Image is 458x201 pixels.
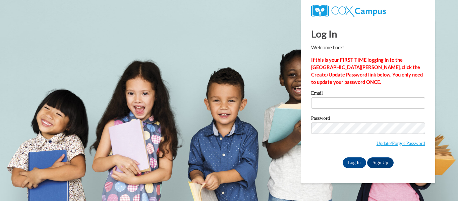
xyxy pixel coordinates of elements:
[367,157,393,168] a: Sign Up
[377,141,425,146] a: Update/Forgot Password
[311,44,425,51] p: Welcome back!
[311,91,425,97] label: Email
[311,116,425,122] label: Password
[343,157,366,168] input: Log In
[311,27,425,41] h1: Log In
[311,8,386,13] a: COX Campus
[311,5,386,17] img: COX Campus
[311,57,423,85] strong: If this is your FIRST TIME logging in to the [GEOGRAPHIC_DATA][PERSON_NAME], click the Create/Upd...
